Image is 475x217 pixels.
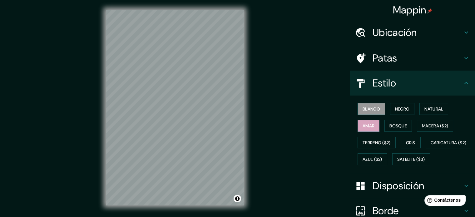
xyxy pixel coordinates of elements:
button: Caricatura ($2) [426,137,472,149]
font: Caricatura ($2) [431,140,467,145]
font: Disposición [373,179,424,192]
button: Negro [390,103,415,115]
font: Patas [373,52,397,65]
font: Ubicación [373,26,417,39]
font: Azul ($2) [363,157,382,162]
font: Gris [406,140,415,145]
font: Bosque [389,123,407,129]
div: Patas [350,46,475,71]
button: Terreno ($2) [358,137,396,149]
font: Natural [424,106,443,112]
button: Activar o desactivar atribución [234,195,241,202]
button: Natural [419,103,448,115]
div: Estilo [350,71,475,96]
button: Satélite ($3) [392,153,430,165]
iframe: Lanzador de widgets de ayuda [419,193,468,210]
font: Blanco [363,106,380,112]
font: Estilo [373,76,396,90]
font: Terreno ($2) [363,140,391,145]
button: Azul ($2) [358,153,387,165]
font: Satélite ($3) [397,157,425,162]
div: Ubicación [350,20,475,45]
font: Mappin [393,3,426,17]
img: pin-icon.png [427,8,432,13]
font: Madera ($2) [422,123,448,129]
button: Gris [401,137,421,149]
canvas: Mapa [106,10,244,205]
button: Bosque [384,120,412,132]
button: Madera ($2) [417,120,453,132]
div: Disposición [350,173,475,198]
button: Blanco [358,103,385,115]
font: Amar [363,123,374,129]
button: Amar [358,120,379,132]
font: Negro [395,106,410,112]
